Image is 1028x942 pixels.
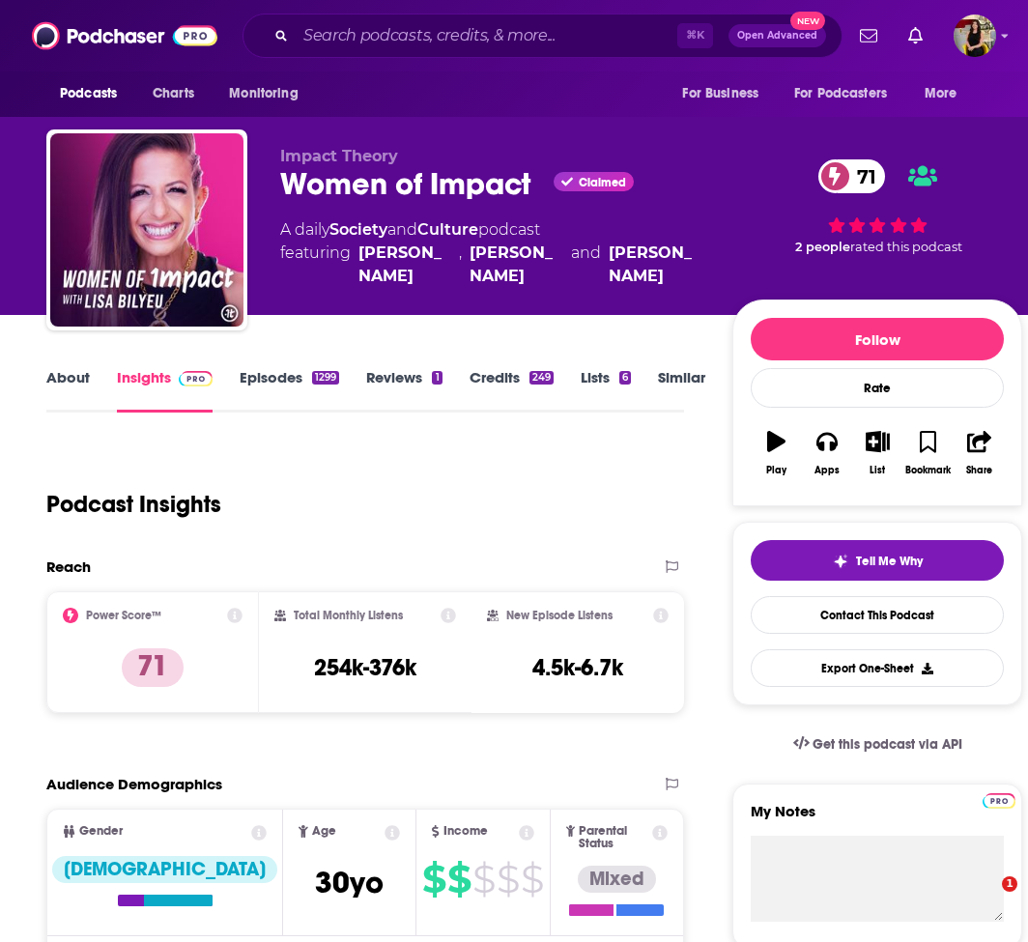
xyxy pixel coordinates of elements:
[751,368,1004,408] div: Rate
[314,653,416,682] h3: 254k-376k
[472,864,495,895] span: $
[911,75,982,112] button: open menu
[52,856,277,883] div: [DEMOGRAPHIC_DATA]
[954,418,1004,488] button: Share
[60,80,117,107] span: Podcasts
[280,147,398,165] span: Impact Theory
[46,557,91,576] h2: Reach
[117,368,213,413] a: InsightsPodchaser Pro
[153,80,194,107] span: Charts
[532,653,623,682] h3: 4.5k-6.7k
[833,554,848,569] img: tell me why sparkle
[850,240,962,254] span: rated this podcast
[728,24,826,47] button: Open AdvancedNew
[296,20,677,51] input: Search podcasts, credits, & more...
[966,465,992,476] div: Share
[46,490,221,519] h1: Podcast Insights
[312,371,339,385] div: 1299
[443,825,488,838] span: Income
[751,802,1004,836] label: My Notes
[962,876,1009,923] iframe: Intercom live chat
[838,159,886,193] span: 71
[294,609,403,622] h2: Total Monthly Listens
[682,80,758,107] span: For Business
[579,825,648,850] span: Parental Status
[32,17,217,54] img: Podchaser - Follow, Share and Rate Podcasts
[794,80,887,107] span: For Podcasters
[782,75,915,112] button: open menu
[751,596,1004,634] a: Contact This Podcast
[79,825,123,838] span: Gender
[581,368,631,413] a: Lists6
[312,825,336,838] span: Age
[802,418,852,488] button: Apps
[86,609,161,622] h2: Power Score™
[766,465,786,476] div: Play
[470,368,554,413] a: Credits249
[46,368,90,413] a: About
[459,242,462,288] span: ,
[571,242,601,288] span: and
[852,19,885,52] a: Show notifications dropdown
[905,465,951,476] div: Bookmark
[529,371,554,385] div: 249
[329,220,387,239] a: Society
[358,242,451,288] a: Lisa Bilyeu
[751,540,1004,581] button: tell me why sparkleTell Me Why
[315,864,384,901] span: 30 yo
[954,14,996,57] span: Logged in as cassey
[497,864,519,895] span: $
[903,418,954,488] button: Bookmark
[46,775,222,793] h2: Audience Demographics
[732,147,1022,267] div: 71 2 peoplerated this podcast
[677,23,713,48] span: ⌘ K
[578,866,656,893] div: Mixed
[215,75,323,112] button: open menu
[619,371,631,385] div: 6
[366,368,442,413] a: Reviews1
[179,371,213,386] img: Podchaser Pro
[280,242,701,288] span: featuring
[954,14,996,57] button: Show profile menu
[954,14,996,57] img: User Profile
[50,133,243,327] img: Women of Impact
[243,14,842,58] div: Search podcasts, credits, & more...
[579,178,626,187] span: Claimed
[521,864,543,895] span: $
[870,465,885,476] div: List
[795,240,850,254] span: 2 people
[814,465,840,476] div: Apps
[900,19,930,52] a: Show notifications dropdown
[140,75,206,112] a: Charts
[818,159,886,193] a: 71
[240,368,339,413] a: Episodes1299
[737,31,817,41] span: Open Advanced
[856,554,923,569] span: Tell Me Why
[751,649,1004,687] button: Export One-Sheet
[790,12,825,30] span: New
[609,242,701,288] div: [PERSON_NAME]
[1002,876,1017,892] span: 1
[447,864,471,895] span: $
[751,418,801,488] button: Play
[506,609,613,622] h2: New Episode Listens
[432,371,442,385] div: 1
[669,75,783,112] button: open menu
[813,736,962,753] span: Get this podcast via API
[751,318,1004,360] button: Follow
[280,218,701,288] div: A daily podcast
[983,790,1016,809] a: Pro website
[417,220,478,239] a: Culture
[925,80,957,107] span: More
[852,418,902,488] button: List
[658,368,705,413] a: Similar
[422,864,445,895] span: $
[983,793,1016,809] img: Podchaser Pro
[778,721,979,768] a: Get this podcast via API
[470,242,562,288] a: Tom Bilyeu
[46,75,142,112] button: open menu
[122,648,184,687] p: 71
[229,80,298,107] span: Monitoring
